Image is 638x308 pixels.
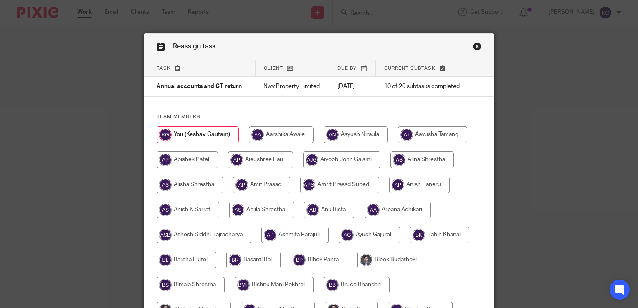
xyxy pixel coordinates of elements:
[157,114,481,120] h4: Team members
[337,82,367,91] p: [DATE]
[263,82,321,91] p: Nwv Property Limited
[157,84,242,90] span: Annual accounts and CT return
[376,77,469,97] td: 10 of 20 subtasks completed
[157,66,171,71] span: Task
[473,42,481,53] a: Close this dialog window
[264,66,283,71] span: Client
[337,66,357,71] span: Due by
[384,66,435,71] span: Current subtask
[173,43,216,50] span: Reassign task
